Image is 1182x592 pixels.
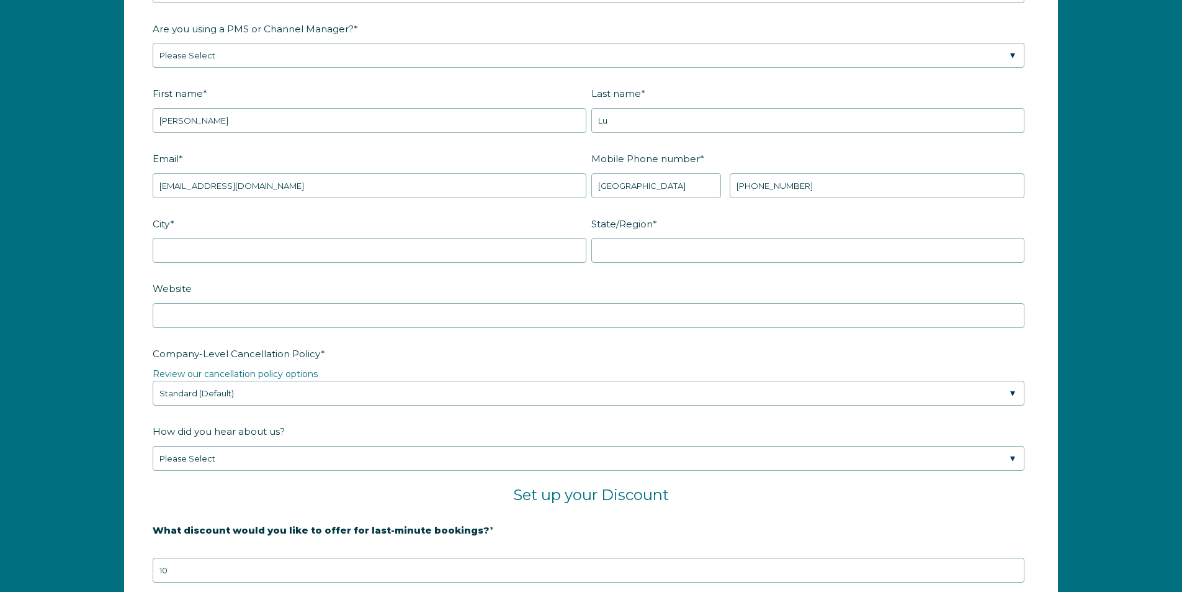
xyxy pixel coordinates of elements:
span: First name [153,84,203,103]
a: Review our cancellation policy options [153,368,318,380]
span: Company-Level Cancellation Policy [153,344,321,363]
span: Last name [591,84,641,103]
span: Email [153,149,179,168]
strong: 20% is recommended, minimum of 10% [153,545,347,557]
span: Set up your Discount [513,486,669,504]
span: State/Region [591,214,653,234]
span: Website [153,279,192,298]
span: City [153,214,170,234]
span: Are you using a PMS or Channel Manager? [153,19,354,39]
span: How did you hear about us? [153,422,285,441]
span: Mobile Phone number [591,149,700,168]
strong: What discount would you like to offer for last-minute bookings? [153,524,490,536]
